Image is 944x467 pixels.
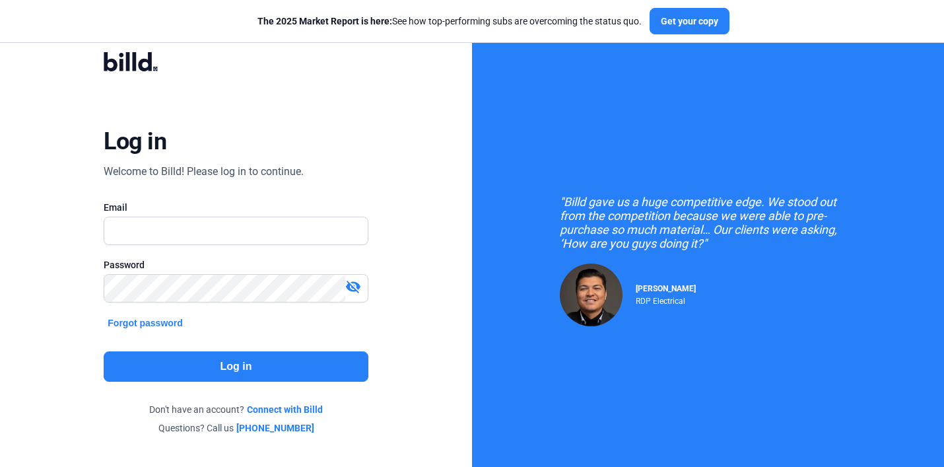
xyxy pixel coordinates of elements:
div: Password [104,258,368,271]
span: [PERSON_NAME] [636,284,696,293]
div: Log in [104,127,166,156]
button: Get your copy [650,8,729,34]
div: See how top-performing subs are overcoming the status quo. [257,15,642,28]
button: Forgot password [104,316,187,330]
a: [PHONE_NUMBER] [236,421,314,435]
div: "Billd gave us a huge competitive edge. We stood out from the competition because we were able to... [560,195,857,250]
mat-icon: visibility_off [345,279,361,295]
span: The 2025 Market Report is here: [257,16,392,26]
button: Log in [104,351,368,382]
div: Email [104,201,368,214]
img: Raul Pacheco [560,264,623,326]
div: Questions? Call us [104,421,368,435]
a: Connect with Billd [247,403,323,416]
div: RDP Electrical [636,293,696,306]
div: Welcome to Billd! Please log in to continue. [104,164,304,180]
div: Don't have an account? [104,403,368,416]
